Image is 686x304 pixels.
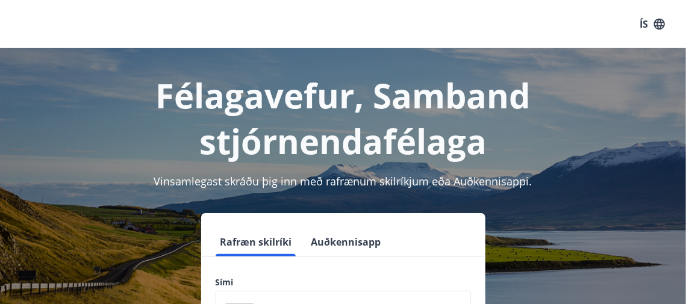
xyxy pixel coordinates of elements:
[14,72,672,164] h1: Félagavefur, Samband stjórnendafélaga
[216,276,471,288] label: Sími
[633,13,672,35] button: ÍS
[216,228,297,256] button: Rafræn skilríki
[307,228,386,256] button: Auðkennisapp
[154,174,532,188] span: Vinsamlegast skráðu þig inn með rafrænum skilríkjum eða Auðkennisappi.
